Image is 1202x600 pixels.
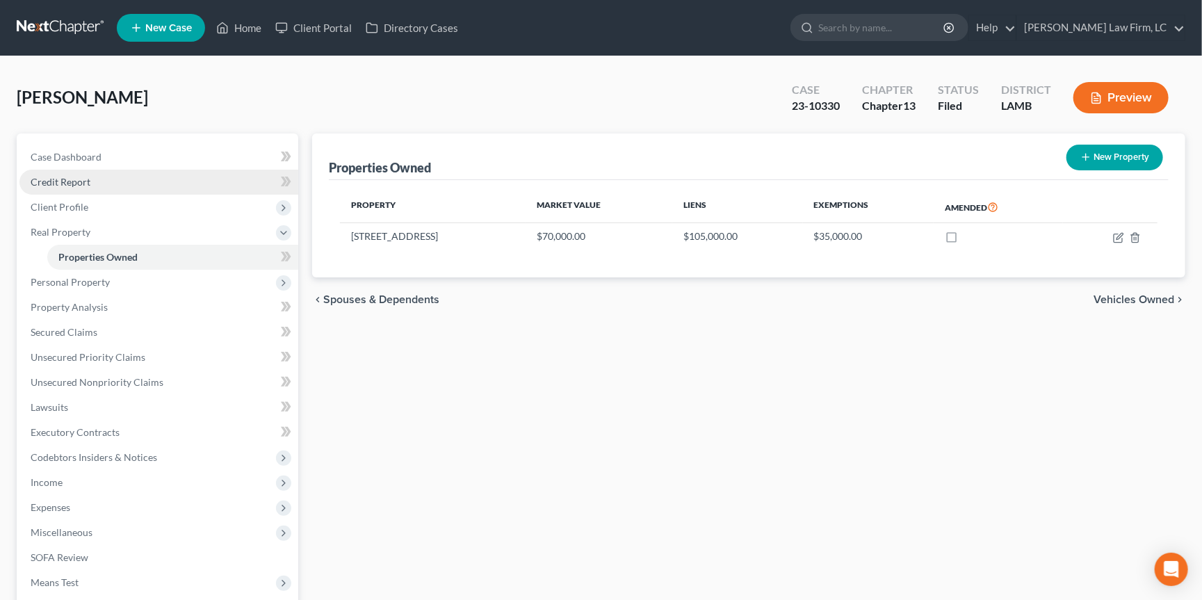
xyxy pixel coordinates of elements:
[31,526,92,538] span: Miscellaneous
[31,326,97,338] span: Secured Claims
[526,191,672,223] th: Market Value
[268,15,359,40] a: Client Portal
[938,98,979,114] div: Filed
[672,191,802,223] th: Liens
[47,245,298,270] a: Properties Owned
[329,159,431,176] div: Properties Owned
[312,294,439,305] button: chevron_left Spouses & Dependents
[792,98,840,114] div: 23-10330
[1174,294,1185,305] i: chevron_right
[31,301,108,313] span: Property Analysis
[31,501,70,513] span: Expenses
[969,15,1016,40] a: Help
[1001,82,1051,98] div: District
[209,15,268,40] a: Home
[19,295,298,320] a: Property Analysis
[19,395,298,420] a: Lawsuits
[31,426,120,438] span: Executory Contracts
[145,23,192,33] span: New Case
[31,551,88,563] span: SOFA Review
[1094,294,1185,305] button: Vehicles Owned chevron_right
[359,15,465,40] a: Directory Cases
[19,420,298,445] a: Executory Contracts
[323,294,439,305] span: Spouses & Dependents
[818,15,945,40] input: Search by name...
[31,226,90,238] span: Real Property
[1066,145,1163,170] button: New Property
[1073,82,1169,113] button: Preview
[19,170,298,195] a: Credit Report
[862,82,916,98] div: Chapter
[903,99,916,112] span: 13
[17,87,148,107] span: [PERSON_NAME]
[19,545,298,570] a: SOFA Review
[934,191,1062,223] th: Amended
[31,401,68,413] span: Lawsuits
[19,320,298,345] a: Secured Claims
[1094,294,1174,305] span: Vehicles Owned
[19,370,298,395] a: Unsecured Nonpriority Claims
[31,351,145,363] span: Unsecured Priority Claims
[31,151,101,163] span: Case Dashboard
[1155,553,1188,586] div: Open Intercom Messenger
[31,201,88,213] span: Client Profile
[312,294,323,305] i: chevron_left
[31,476,63,488] span: Income
[526,223,672,250] td: $70,000.00
[31,276,110,288] span: Personal Property
[19,145,298,170] a: Case Dashboard
[792,82,840,98] div: Case
[803,191,934,223] th: Exemptions
[31,576,79,588] span: Means Test
[31,376,163,388] span: Unsecured Nonpriority Claims
[1001,98,1051,114] div: LAMB
[58,251,138,263] span: Properties Owned
[938,82,979,98] div: Status
[1017,15,1185,40] a: [PERSON_NAME] Law Firm, LC
[340,223,526,250] td: [STREET_ADDRESS]
[31,176,90,188] span: Credit Report
[803,223,934,250] td: $35,000.00
[672,223,802,250] td: $105,000.00
[31,451,157,463] span: Codebtors Insiders & Notices
[340,191,526,223] th: Property
[862,98,916,114] div: Chapter
[19,345,298,370] a: Unsecured Priority Claims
